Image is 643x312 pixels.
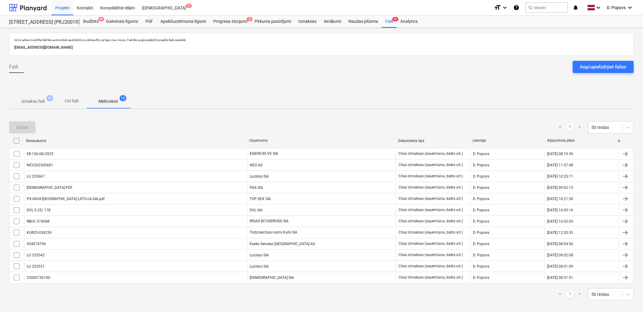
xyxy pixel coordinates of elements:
div: RĪGAS BŪVSERVISS SIA [247,217,396,226]
span: Faili [9,63,18,71]
i: keyboard_arrow_down [595,4,602,11]
div: [DATE] 12:20:35 [547,231,573,235]
a: Page 1 is your current page [566,124,574,131]
span: 2 [186,4,192,8]
div: DVL S 25/ 178 [27,208,50,212]
a: Next page [576,291,583,298]
div: Progresa ziņojumi [210,16,251,28]
span: search [528,5,533,10]
p: Izmaksu faili [21,98,45,105]
a: Naudas plūsma [345,16,382,28]
i: format_size [494,4,501,11]
i: Zināšanu pamats [513,4,519,11]
p: Melnraksti [98,98,118,105]
div: LU 253542 [27,253,45,257]
p: Citi faili [64,98,79,104]
span: 20 [46,95,53,101]
div: Lucidus SIA [247,262,396,271]
div: D. Popovs [470,250,545,260]
i: keyboard_arrow_down [627,4,634,11]
div: Kesko Senukai [GEOGRAPHIC_DATA] AS [247,239,396,249]
div: Citas izmaksas (saņemšana, darbs utt.) [398,185,463,190]
div: LU 253531 [27,264,45,269]
span: 9+ [98,17,104,21]
span: 12 [120,95,126,101]
a: Izmaksas [295,16,320,28]
div: PX-0694-[GEOGRAPHIC_DATA] LATVIJA-SIA.pdf [27,197,104,201]
a: Previous page [557,124,564,131]
div: [DATE] 16:02:05 [547,219,573,224]
div: EIGERS BŪVE SIA [247,149,396,159]
button: Meklēt [525,2,568,13]
div: D. Popovs [470,217,545,226]
div: Citas izmaksas (saņemšana, darbs utt.) [398,264,463,269]
div: LU 253667 [27,174,45,179]
div: Nosaukums [26,139,245,143]
div: Citas izmaksas (saņemšana, darbs utt.) [398,174,463,179]
div: [DATE] 08:01:09 [547,264,573,269]
a: Pirkuma pasūtījumi [251,16,295,28]
div: RBUV 374088 [27,219,50,224]
span: D. Popovs [607,5,626,10]
div: Lucidus SIA [247,172,396,181]
div: [DATE] 08:51:51 [547,276,573,280]
div: PAA SIA [247,183,396,192]
div: Citas izmaksas (saņemšana, darbs utt.) [398,163,463,167]
div: Augšupielādējiet failus [580,63,627,71]
div: D. Popovs [470,273,545,283]
div: Faili [382,16,397,28]
div: [DATE] 16:05:16 [547,208,573,212]
i: keyboard_arrow_down [501,4,508,11]
span: 9+ [392,17,398,21]
div: Lucidus SIA [247,250,396,260]
div: Chat Widget [613,283,643,312]
div: TOP DEX SIA [247,194,396,204]
a: Page 1 is your current page [566,291,574,298]
div: [DATE] 11:57:48 [547,163,573,167]
p: Uz šo adresi nosūtītie faili tiks automātiski apstrādāti un pārbaudīti, vai tajos nav vīrusu. Fai... [14,38,629,42]
a: PSF [142,16,157,28]
div: NEO AS [247,160,396,170]
div: D. Popovs [470,172,545,181]
a: Analytics [397,16,421,28]
div: D. Popovs [470,262,545,271]
button: Augšupielādējiet failus [573,61,634,73]
div: Budžets [80,16,102,28]
a: Next page [576,124,583,131]
div: Citas izmaksas (saņemšana, darbs utt.) [398,241,463,246]
a: Galvenais līgums [102,16,142,28]
span: 3 [247,17,253,21]
div: [DATE] 08:04:56 [547,242,573,246]
div: D. Popovs [470,194,545,204]
div: 454074796 [27,242,46,246]
div: EB 106-08/2025 [27,152,53,156]
div: Tirdzniecības nams Kurši SIA [247,228,396,237]
div: D. Popovs [470,228,545,237]
div: Citas izmaksas (saņemšana, darbs utt.) [398,253,463,257]
div: Citas izmaksas (saņemšana, darbs utt.) [398,230,463,235]
div: KUR25-038239 [27,231,52,235]
div: 25000736100 [27,276,50,280]
div: Citas izmaksas (saņemšana, darbs utt.) [398,196,463,201]
div: D. Popovs [470,149,545,159]
div: D. Popovs [470,239,545,249]
div: Citas izmaksas (saņemšana, darbs utt.) [398,219,463,224]
div: [DATE] 08:19:39 [547,152,573,156]
a: Ienākumi [320,16,345,28]
a: Budžets9+ [80,16,102,28]
div: Uzņēmums [249,138,393,143]
div: [DATE] 10:25:11 [547,174,573,179]
p: [EMAIL_ADDRESS][DOMAIN_NAME] [14,44,629,51]
div: [DATE] 10:21:58 [547,197,573,201]
a: Apakšuzņēmuma līgumi [157,16,210,28]
a: Faili9+ [382,16,397,28]
div: D. Popovs [470,205,545,215]
div: Dokumenta tips [398,139,468,143]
